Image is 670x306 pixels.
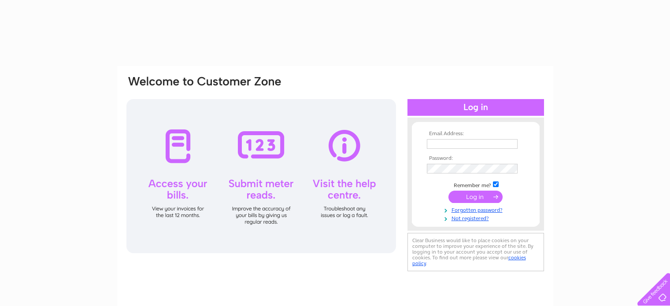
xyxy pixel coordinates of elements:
input: Submit [448,191,503,203]
th: Password: [425,155,527,162]
td: Remember me? [425,180,527,189]
a: cookies policy [412,254,526,266]
a: Not registered? [427,214,527,222]
a: Forgotten password? [427,205,527,214]
div: Clear Business would like to place cookies on your computer to improve your experience of the sit... [407,233,544,271]
th: Email Address: [425,131,527,137]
